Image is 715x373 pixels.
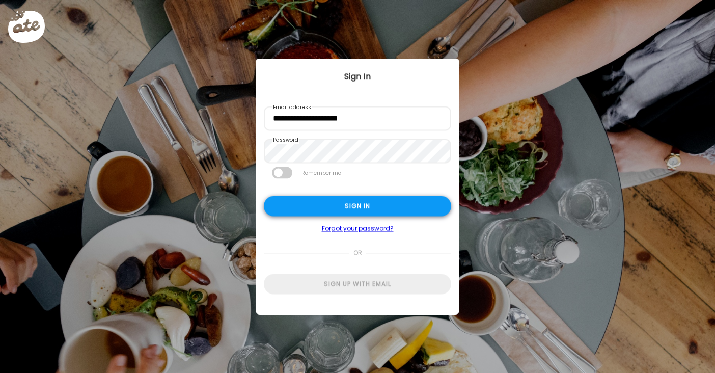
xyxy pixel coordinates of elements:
[272,136,299,144] label: Password
[264,225,451,233] a: Forgot your password?
[300,167,342,179] label: Remember me
[349,243,366,263] span: or
[264,196,451,217] div: Sign in
[256,71,459,83] div: Sign In
[272,103,312,112] label: Email address
[264,274,451,295] div: Sign up with email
